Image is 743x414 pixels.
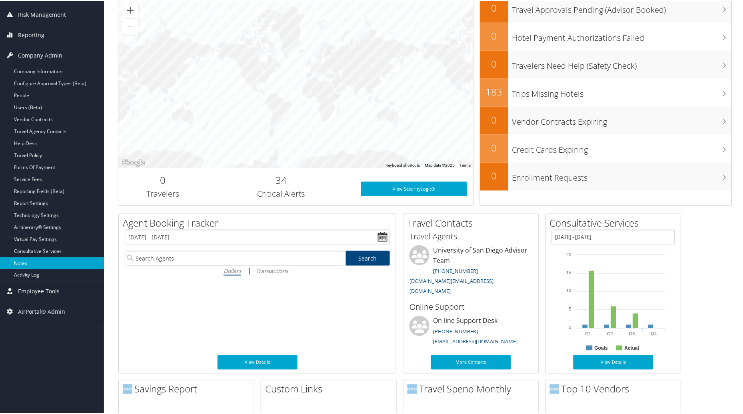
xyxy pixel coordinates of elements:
tspan: 0 [569,324,571,329]
h2: Travel Contacts [407,215,539,229]
h2: Custom Links [265,382,396,395]
text: Actual [625,345,639,350]
h2: Consultative Services [550,215,681,229]
img: domo-logo.png [123,384,132,393]
h3: Hotel Payment Authorizations Failed [512,28,732,43]
span: Employee Tools [18,281,60,301]
h2: 0 [124,173,201,186]
h2: 0 [480,140,508,154]
a: [PHONE_NUMBER] [433,267,478,274]
tspan: 5 [569,306,571,311]
h2: 0 [480,112,508,126]
span: Reporting [18,24,44,44]
h3: Vendor Contracts Expiring [512,111,732,127]
h3: Online Support [409,301,533,312]
h2: 0 [480,28,508,42]
img: domo-logo.png [407,384,417,393]
span: AirPortal® Admin [18,301,65,321]
span: Map data ©2025 [425,162,455,167]
h3: Trips Missing Hotels [512,84,732,99]
button: Zoom in [122,2,138,18]
h3: Credit Cards Expiring [512,139,732,155]
text: Goals [595,345,608,350]
img: Google [120,157,147,167]
h2: Top 10 Vendors [550,382,681,395]
h2: Savings Report [123,382,254,395]
a: 0Credit Cards Expiring [480,134,732,162]
button: Zoom out [122,18,138,34]
a: 0Hotel Payment Authorizations Failed [480,22,732,50]
a: Search [346,250,390,265]
img: domo-logo.png [550,384,559,393]
h2: 183 [480,84,508,98]
a: [DOMAIN_NAME][EMAIL_ADDRESS][DOMAIN_NAME] [409,277,494,295]
h2: Agent Booking Tracker [123,215,396,229]
span: Risk Management [18,4,66,24]
text: Q3 [629,331,635,336]
h2: 0 [480,0,508,14]
a: More Contacts [431,354,511,369]
a: 0Enrollment Requests [480,162,732,190]
input: Search Agents [125,250,346,265]
text: Q2 [607,331,613,336]
h2: 0 [480,168,508,182]
a: View Details [218,354,298,369]
text: Q4 [651,331,657,336]
h3: Travelers Need Help (Safety Check) [512,56,732,71]
h2: 0 [480,56,508,70]
i: Dollars [224,266,241,274]
a: [PHONE_NUMBER] [433,327,478,334]
li: University of San Diego Advisor Team [405,245,537,298]
a: Open this area in Google Maps (opens a new window) [120,157,147,167]
a: 0Travelers Need Help (Safety Check) [480,50,732,78]
a: [EMAIL_ADDRESS][DOMAIN_NAME] [433,337,518,344]
i: Transactions [256,266,288,274]
h3: Enrollment Requests [512,167,732,183]
a: 183Trips Missing Hotels [480,78,732,106]
h3: Critical Alerts [213,187,349,199]
h3: Travelers [124,187,201,199]
button: Keyboard shortcuts [386,162,420,167]
a: Terms (opens in new tab) [460,162,471,167]
h2: Travel Spend Monthly [407,382,539,395]
a: View SecurityLogic® [361,181,467,195]
h3: Travel Agents [409,230,533,241]
div: | [125,265,390,275]
tspan: 15 [567,269,571,274]
a: View Details [573,354,653,369]
tspan: 20 [567,251,571,256]
a: 0Vendor Contracts Expiring [480,106,732,134]
span: Company Admin [18,45,62,65]
li: On-line Support Desk [405,315,537,348]
text: Q1 [585,331,591,336]
tspan: 10 [567,288,571,293]
h2: 34 [213,173,349,186]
